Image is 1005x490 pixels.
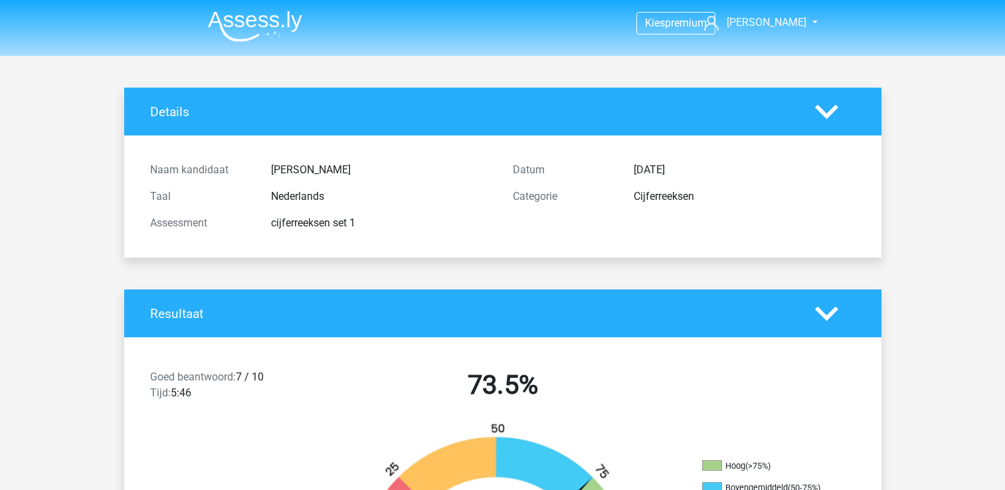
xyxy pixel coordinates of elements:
div: Categorie [503,189,624,204]
div: [PERSON_NAME] [261,162,503,178]
div: (>75%) [745,461,771,471]
h2: 73.5% [331,369,674,401]
span: premium [665,17,707,29]
a: [PERSON_NAME] [699,15,808,31]
span: Kies [645,17,665,29]
img: Assessly [208,11,302,42]
div: Naam kandidaat [140,162,261,178]
div: Datum [503,162,624,178]
h4: Details [150,104,795,120]
div: Cijferreeksen [624,189,866,204]
div: cijferreeksen set 1 [261,215,503,231]
div: Assessment [140,215,261,231]
span: [PERSON_NAME] [727,16,806,29]
span: Tijd: [150,386,171,399]
li: Hoog [702,460,835,472]
div: 7 / 10 5:46 [140,369,321,406]
div: [DATE] [624,162,866,178]
a: Kiespremium [637,14,715,32]
h4: Resultaat [150,306,795,321]
span: Goed beantwoord: [150,370,236,383]
div: Taal [140,189,261,204]
div: Nederlands [261,189,503,204]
